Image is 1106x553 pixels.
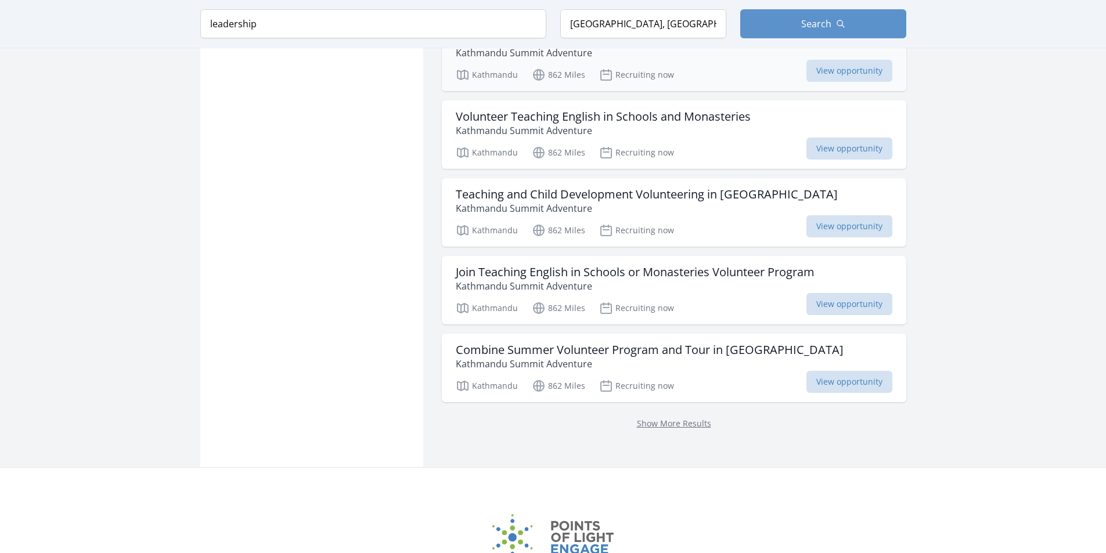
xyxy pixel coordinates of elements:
p: Kathmandu Summit Adventure [456,46,871,60]
span: View opportunity [806,293,892,315]
input: Location [560,9,726,38]
span: View opportunity [806,138,892,160]
span: Search [801,17,831,31]
p: 862 Miles [532,68,585,82]
p: Recruiting now [599,301,674,315]
input: Keyword [200,9,546,38]
a: Volunteer Teaching English in Schools and Monasteries Kathmandu Summit Adventure Kathmandu 862 Mi... [442,100,906,169]
p: Recruiting now [599,379,674,393]
p: Kathmandu Summit Adventure [456,201,838,215]
p: Kathmandu [456,301,518,315]
button: Search [740,9,906,38]
span: View opportunity [806,371,892,393]
p: Kathmandu [456,223,518,237]
h3: Teaching and Child Development Volunteering in [GEOGRAPHIC_DATA] [456,187,838,201]
a: Show More Results [637,418,711,429]
p: Kathmandu Summit Adventure [456,124,751,138]
p: Recruiting now [599,146,674,160]
p: Kathmandu [456,68,518,82]
a: Combine Summer Volunteer Program and Tour in [GEOGRAPHIC_DATA] Kathmandu Summit Adventure Kathman... [442,334,906,402]
span: View opportunity [806,215,892,237]
p: Kathmandu Summit Adventure [456,279,815,293]
h3: Volunteer Teaching English in Schools and Monasteries [456,110,751,124]
p: 862 Miles [532,146,585,160]
a: Join Teaching English in Schools or Monasteries Volunteer Program Kathmandu Summit Adventure Kath... [442,256,906,324]
p: Recruiting now [599,223,674,237]
h3: Combine Summer Volunteer Program and Tour in [GEOGRAPHIC_DATA] [456,343,844,357]
h3: Join Teaching English in Schools or Monasteries Volunteer Program [456,265,815,279]
p: 862 Miles [532,301,585,315]
p: Kathmandu Summit Adventure [456,357,844,371]
p: 862 Miles [532,379,585,393]
p: Kathmandu [456,379,518,393]
a: Teaching and Child Development Volunteer Program in [GEOGRAPHIC_DATA] Kathmandu Summit Adventure ... [442,23,906,91]
p: Recruiting now [599,68,674,82]
p: Kathmandu [456,146,518,160]
span: View opportunity [806,60,892,82]
a: Teaching and Child Development Volunteering in [GEOGRAPHIC_DATA] Kathmandu Summit Adventure Kathm... [442,178,906,247]
p: 862 Miles [532,223,585,237]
